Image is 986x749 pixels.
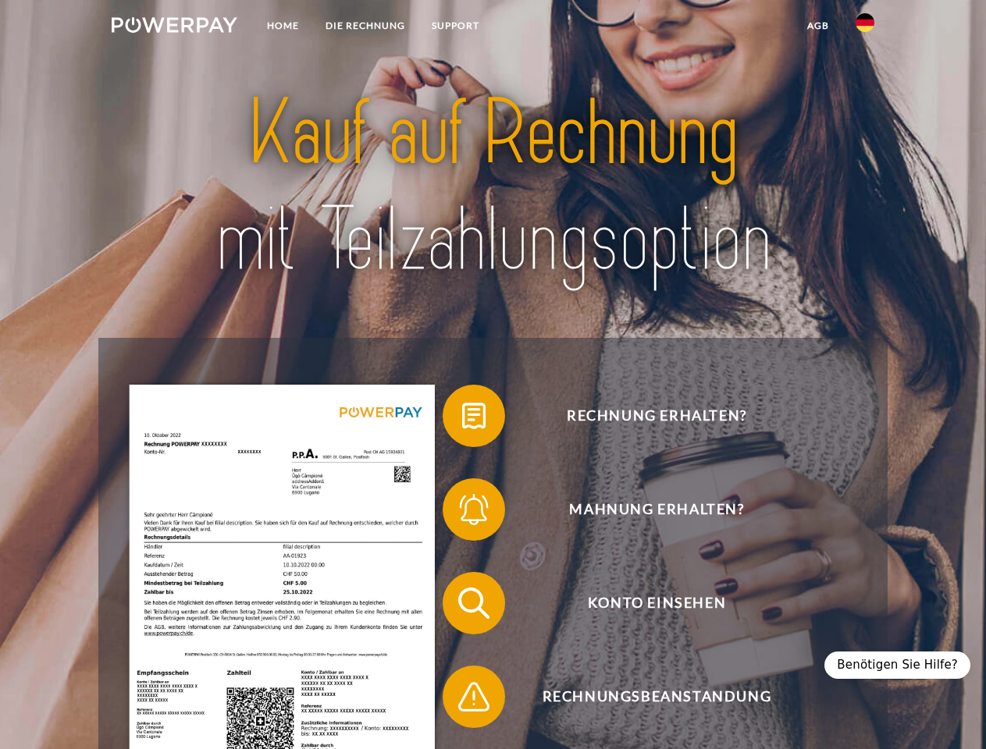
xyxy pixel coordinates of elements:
img: qb_search.svg [454,584,493,623]
img: qb_bell.svg [454,490,493,529]
div: Benötigen Sie Hilfe? [824,651,970,679]
span: Konto einsehen [465,572,848,634]
span: Rechnungsbeanstandung [465,666,848,728]
button: Rechnungsbeanstandung [443,666,849,728]
img: qb_bill.svg [454,396,493,435]
img: logo-powerpay-white.svg [112,17,237,33]
img: title-powerpay_de.svg [149,75,837,299]
img: qb_warning.svg [454,677,493,716]
a: SUPPORT [418,12,493,40]
button: Konto einsehen [443,572,849,634]
span: Mahnung erhalten? [465,478,848,541]
a: Home [254,12,312,40]
a: agb [794,12,842,40]
button: Mahnung erhalten? [443,478,849,541]
span: Rechnung erhalten? [465,385,848,447]
a: DIE RECHNUNG [312,12,418,40]
button: Rechnung erhalten? [443,385,849,447]
img: de [856,13,874,32]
